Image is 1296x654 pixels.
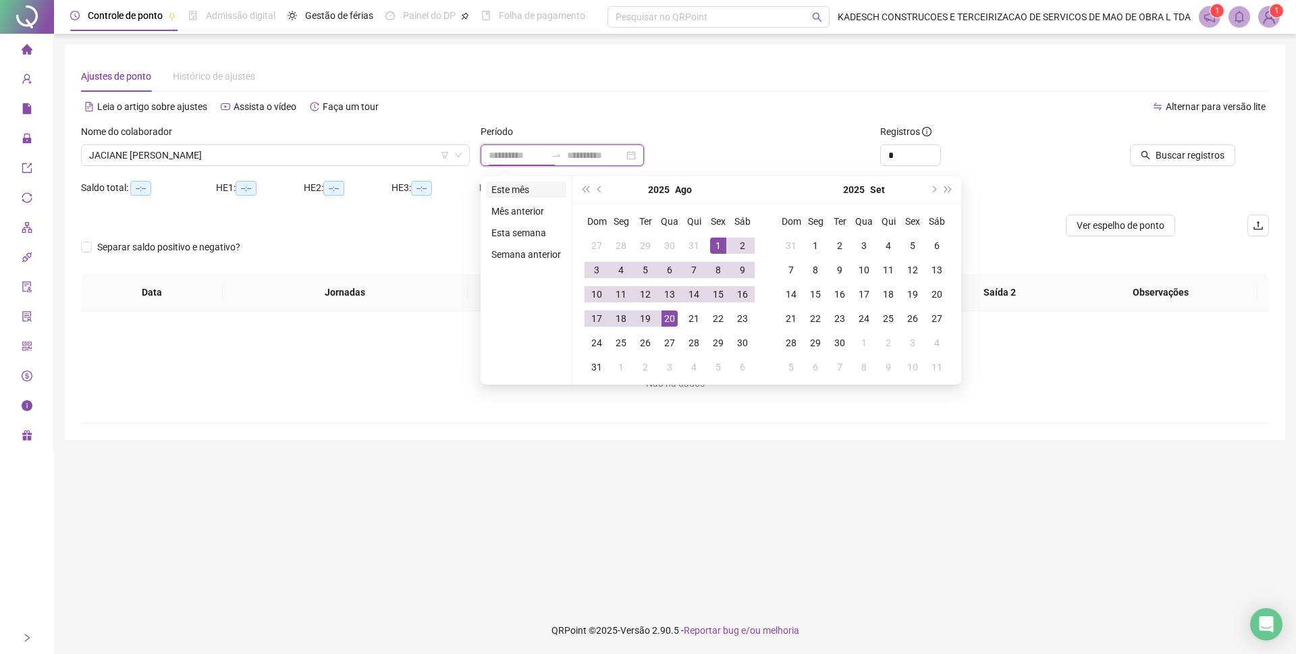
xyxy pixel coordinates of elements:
[385,11,395,20] span: dashboard
[589,310,605,327] div: 17
[880,238,896,254] div: 4
[173,71,255,82] span: Histórico de ajustes
[613,286,629,302] div: 11
[168,12,176,20] span: pushpin
[1215,6,1220,16] span: 1
[880,335,896,351] div: 2
[710,310,726,327] div: 22
[880,124,932,139] span: Registros
[803,234,828,258] td: 2025-09-01
[852,355,876,379] td: 2025-10-08
[925,282,949,306] td: 2025-09-20
[613,262,629,278] div: 4
[221,102,230,111] span: youtube
[22,275,32,302] span: audit
[900,282,925,306] td: 2025-09-19
[779,282,803,306] td: 2025-09-14
[22,364,32,391] span: dollar
[828,209,852,234] th: Ter
[661,335,678,351] div: 27
[633,234,657,258] td: 2025-07-29
[905,262,921,278] div: 12
[852,282,876,306] td: 2025-09-17
[734,335,751,351] div: 30
[929,335,945,351] div: 4
[828,306,852,331] td: 2025-09-23
[633,331,657,355] td: 2025-08-26
[852,331,876,355] td: 2025-10-01
[734,262,751,278] div: 9
[81,180,216,196] div: Saldo total:
[499,10,585,21] span: Folha de pagamento
[832,262,848,278] div: 9
[461,12,469,20] span: pushpin
[925,209,949,234] th: Sáb
[609,306,633,331] td: 2025-08-18
[593,176,607,203] button: prev-year
[876,209,900,234] th: Qui
[84,102,94,111] span: file-text
[922,127,932,136] span: info-circle
[828,234,852,258] td: 2025-09-02
[925,176,940,203] button: next-year
[783,359,799,375] div: 5
[706,355,730,379] td: 2025-09-05
[682,306,706,331] td: 2025-08-21
[585,355,609,379] td: 2025-08-31
[925,331,949,355] td: 2025-10-04
[468,274,620,311] th: Entrada 1
[305,10,373,21] span: Gestão de férias
[613,359,629,375] div: 1
[92,240,246,254] span: Separar saldo positivo e negativo?
[589,335,605,351] div: 24
[304,180,391,196] div: HE 2:
[633,209,657,234] th: Ter
[613,335,629,351] div: 25
[900,258,925,282] td: 2025-09-12
[876,331,900,355] td: 2025-10-02
[710,262,726,278] div: 8
[779,209,803,234] th: Dom
[925,355,949,379] td: 2025-10-11
[1250,608,1282,641] div: Open Intercom Messenger
[880,310,896,327] div: 25
[807,310,823,327] div: 22
[22,127,32,154] span: lock
[1066,215,1175,236] button: Ver espelho de ponto
[1270,4,1283,18] sup: Atualize o seu contato no menu Meus Dados
[657,331,682,355] td: 2025-08-27
[682,234,706,258] td: 2025-07-31
[905,359,921,375] div: 10
[22,157,32,184] span: export
[783,262,799,278] div: 7
[779,234,803,258] td: 2025-08-31
[130,181,151,196] span: --:--
[391,180,479,196] div: HE 3:
[661,262,678,278] div: 6
[1156,148,1224,163] span: Buscar registros
[929,286,945,302] div: 20
[900,209,925,234] th: Sex
[803,331,828,355] td: 2025-09-29
[925,258,949,282] td: 2025-09-13
[88,10,163,21] span: Controle de ponto
[585,306,609,331] td: 2025-08-17
[637,310,653,327] div: 19
[481,124,522,139] label: Período
[551,150,562,161] span: to
[803,282,828,306] td: 2025-09-15
[22,97,32,124] span: file
[54,607,1296,654] footer: QRPoint © 2025 - 2.90.5 -
[734,286,751,302] div: 16
[657,282,682,306] td: 2025-08-13
[880,262,896,278] div: 11
[925,306,949,331] td: 2025-09-27
[710,238,726,254] div: 1
[803,258,828,282] td: 2025-09-08
[22,186,32,213] span: sync
[589,359,605,375] div: 31
[880,359,896,375] div: 9
[657,209,682,234] th: Qua
[97,376,1253,391] div: Não há dados
[70,11,80,20] span: clock-circle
